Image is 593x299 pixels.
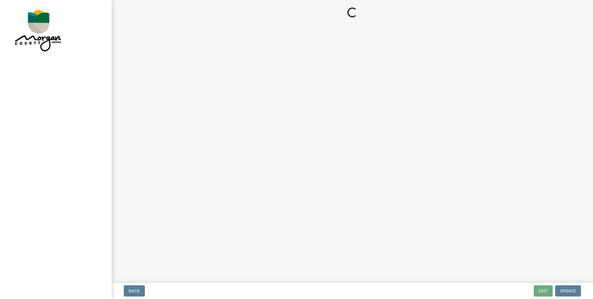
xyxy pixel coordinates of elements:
button: Back [124,285,145,297]
button: Update [555,285,581,297]
span: Back [129,288,140,293]
img: Morgan County, Indiana [12,7,62,53]
span: Update [560,288,576,293]
button: Exit [534,285,553,297]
